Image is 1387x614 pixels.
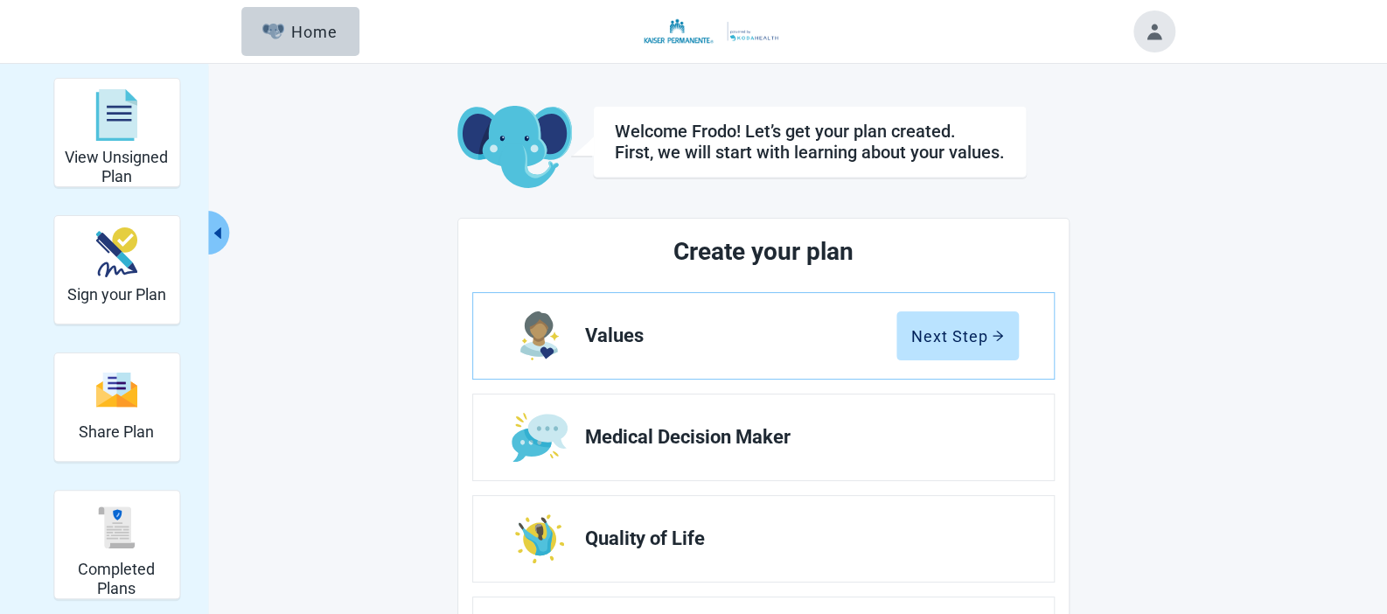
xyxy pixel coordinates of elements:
button: Toggle account menu [1133,10,1175,52]
h2: View Unsigned Plan [61,148,172,185]
img: svg%3e [95,89,137,142]
img: make_plan_official-CpYJDfBD.svg [95,227,137,277]
h2: Create your plan [538,233,989,271]
span: Medical Decision Maker [585,427,1005,448]
button: ElephantHome [241,7,359,56]
img: Elephant [262,24,284,39]
span: Quality of Life [585,528,1005,549]
h2: Share Plan [79,422,154,442]
h2: Completed Plans [61,560,172,597]
div: Sign your Plan [53,215,180,324]
img: svg%3e [95,371,137,408]
img: Koda Elephant [457,106,572,190]
div: Completed Plans [53,490,180,599]
a: Edit Medical Decision Maker section [473,394,1054,480]
div: Welcome Frodo! Let’s get your plan created. First, we will start with learning about your values. [615,121,1005,163]
a: Edit Quality of Life section [473,496,1054,582]
h2: Sign your Plan [67,285,166,304]
span: Values [585,325,896,346]
span: caret-left [210,225,227,241]
div: Home [262,23,338,40]
img: svg%3e [95,506,137,548]
div: Share Plan [53,352,180,462]
span: arrow-right [992,330,1004,342]
a: Edit Values section [473,293,1054,379]
button: Collapse menu [208,211,230,255]
img: Koda Health [604,17,784,45]
button: Next Steparrow-right [896,311,1019,360]
div: Next Step [911,327,1004,345]
div: View Unsigned Plan [53,78,180,187]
